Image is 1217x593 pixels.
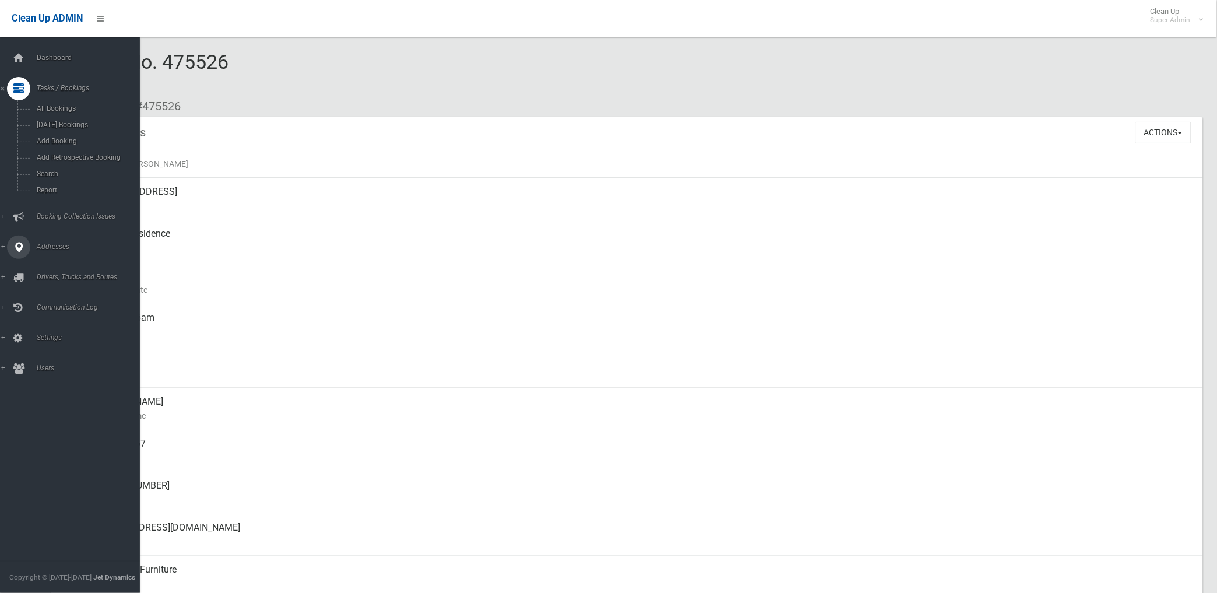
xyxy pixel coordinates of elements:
div: [PHONE_NUMBER] [93,472,1194,514]
span: Tasks / Bookings [33,84,150,92]
span: Users [33,364,150,372]
small: Name of [PERSON_NAME] [93,157,1194,171]
span: Drivers, Trucks and Routes [33,273,150,281]
a: [EMAIL_ADDRESS][DOMAIN_NAME]Email [51,514,1203,556]
div: [DATE] [93,262,1194,304]
div: [DATE] [93,346,1194,388]
small: Super Admin [1151,16,1191,24]
small: Address [93,199,1194,213]
button: Actions [1135,122,1191,143]
small: Collection Date [93,283,1194,297]
span: Booking Collection Issues [33,212,150,220]
span: Copyright © [DATE]-[DATE] [9,573,92,581]
div: [PERSON_NAME] [93,388,1194,430]
strong: Jet Dynamics [93,573,135,581]
div: [DATE] 8:56am [93,304,1194,346]
span: Settings [33,334,150,342]
div: Front of Residence [93,220,1194,262]
small: Landline [93,493,1194,507]
span: Communication Log [33,303,150,311]
small: Collected At [93,325,1194,339]
div: [STREET_ADDRESS] [93,178,1194,220]
li: #475526 [127,96,181,117]
div: [EMAIL_ADDRESS][DOMAIN_NAME] [93,514,1194,556]
span: Dashboard [33,54,150,62]
small: Contact Name [93,409,1194,423]
span: Clean Up ADMIN [12,13,83,24]
span: All Bookings [33,104,140,113]
span: [DATE] Bookings [33,121,140,129]
div: 0402108967 [93,430,1194,472]
span: Clean Up [1145,7,1202,24]
span: Add Booking [33,137,140,145]
small: Email [93,535,1194,549]
small: Zone [93,367,1194,381]
small: Mobile [93,451,1194,465]
span: Add Retrospective Booking [33,153,140,162]
span: Booking No. 475526 [51,50,228,96]
small: Pickup Point [93,241,1194,255]
span: Addresses [33,243,150,251]
span: Search [33,170,140,178]
span: Report [33,186,140,194]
